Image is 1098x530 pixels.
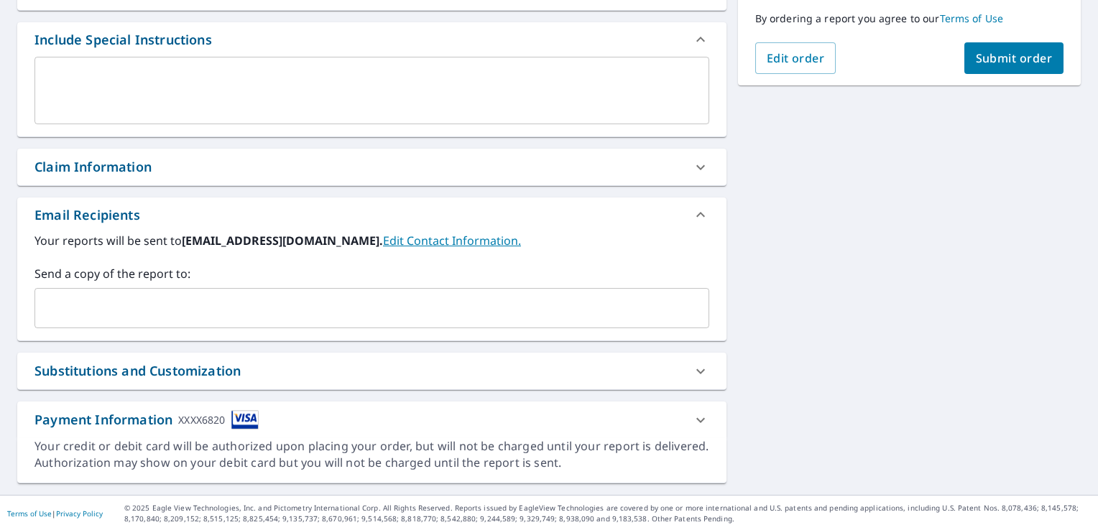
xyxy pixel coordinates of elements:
button: Edit order [755,42,836,74]
a: EditContactInfo [383,233,521,248]
div: Claim Information [34,157,152,177]
p: | [7,509,103,518]
div: Substitutions and Customization [34,361,241,381]
div: Include Special Instructions [17,22,726,57]
p: By ordering a report you agree to our [755,12,1064,25]
span: Edit order [767,50,825,66]
div: Email Recipients [17,197,726,232]
img: cardImage [231,410,259,429]
b: [EMAIL_ADDRESS][DOMAIN_NAME]. [182,233,383,248]
span: Submit order [976,50,1053,66]
a: Terms of Use [940,11,1004,25]
a: Privacy Policy [56,508,103,519]
div: XXXX6820 [178,410,225,429]
div: Payment Information [34,410,259,429]
label: Your reports will be sent to [34,232,709,249]
div: Claim Information [17,149,726,185]
div: Payment InformationXXXX6820cardImage [17,401,726,438]
div: Substitutions and Customization [17,353,726,389]
div: Email Recipients [34,205,140,225]
div: Include Special Instructions [34,30,212,50]
p: © 2025 Eagle View Technologies, Inc. and Pictometry International Corp. All Rights Reserved. Repo... [124,503,1091,524]
a: Terms of Use [7,508,52,519]
div: Your credit or debit card will be authorized upon placing your order, but will not be charged unt... [34,438,709,471]
button: Submit order [964,42,1064,74]
label: Send a copy of the report to: [34,265,709,282]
